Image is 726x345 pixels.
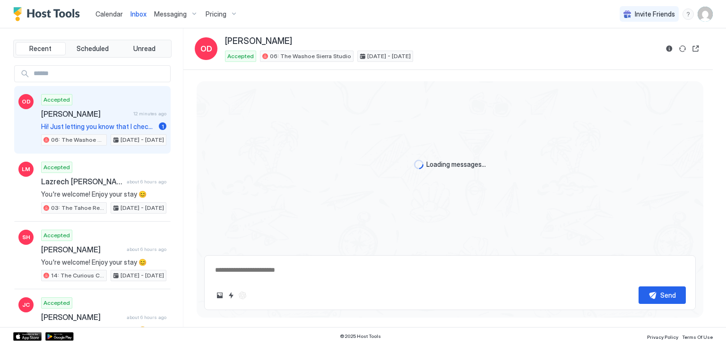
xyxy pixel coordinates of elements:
[206,10,226,18] span: Pricing
[121,204,164,212] span: [DATE] - [DATE]
[639,286,686,304] button: Send
[647,334,678,340] span: Privacy Policy
[13,332,42,341] a: App Store
[647,331,678,341] a: Privacy Policy
[367,52,411,60] span: [DATE] - [DATE]
[133,111,166,117] span: 12 minutes ago
[43,231,70,240] span: Accepted
[683,9,694,20] div: menu
[22,233,30,241] span: SH
[77,44,109,53] span: Scheduled
[13,40,172,58] div: tab-group
[43,163,70,172] span: Accepted
[41,177,123,186] span: Lazrech [PERSON_NAME]
[340,333,381,339] span: © 2025 Host Tools
[690,43,701,54] button: Open reservation
[698,7,713,22] div: User profile
[664,43,675,54] button: Reservation information
[127,314,166,320] span: about 6 hours ago
[677,43,688,54] button: Sync reservation
[127,246,166,252] span: about 6 hours ago
[225,36,292,47] span: [PERSON_NAME]
[30,66,170,82] input: Input Field
[22,97,31,106] span: OD
[119,42,169,55] button: Unread
[13,7,84,21] a: Host Tools Logo
[127,179,166,185] span: about 6 hours ago
[635,10,675,18] span: Invite Friends
[227,52,254,60] span: Accepted
[682,331,713,341] a: Terms Of Use
[270,52,351,60] span: 06: The Washoe Sierra Studio
[51,271,104,280] span: 14: The Curious Cub Pet Friendly Studio
[43,299,70,307] span: Accepted
[682,334,713,340] span: Terms Of Use
[214,290,225,301] button: Upload image
[41,190,166,198] span: You're welcome! Enjoy your stay 😊
[41,122,155,131] span: Hi! Just letting you know that I checked out early this morning. I had to take the trash with me ...
[121,271,164,280] span: [DATE] - [DATE]
[41,258,166,267] span: You're welcome! Enjoy your stay 😊
[68,42,118,55] button: Scheduled
[130,9,147,19] a: Inbox
[426,160,486,169] span: Loading messages...
[414,160,423,169] div: loading
[162,123,164,130] span: 1
[51,136,104,144] span: 06: The Washoe Sierra Studio
[200,43,212,54] span: OD
[22,165,30,173] span: LM
[154,10,187,18] span: Messaging
[41,326,166,334] span: You're welcome! Enjoy your stay 😊
[22,301,30,309] span: JC
[51,204,104,212] span: 03: The Tahoe Retro Double Bed Studio
[95,9,123,19] a: Calendar
[41,109,130,119] span: [PERSON_NAME]
[41,312,123,322] span: [PERSON_NAME]
[45,332,74,341] a: Google Play Store
[225,290,237,301] button: Quick reply
[16,42,66,55] button: Recent
[29,44,52,53] span: Recent
[660,290,676,300] div: Send
[41,245,123,254] span: [PERSON_NAME]
[130,10,147,18] span: Inbox
[121,136,164,144] span: [DATE] - [DATE]
[133,44,156,53] span: Unread
[95,10,123,18] span: Calendar
[43,95,70,104] span: Accepted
